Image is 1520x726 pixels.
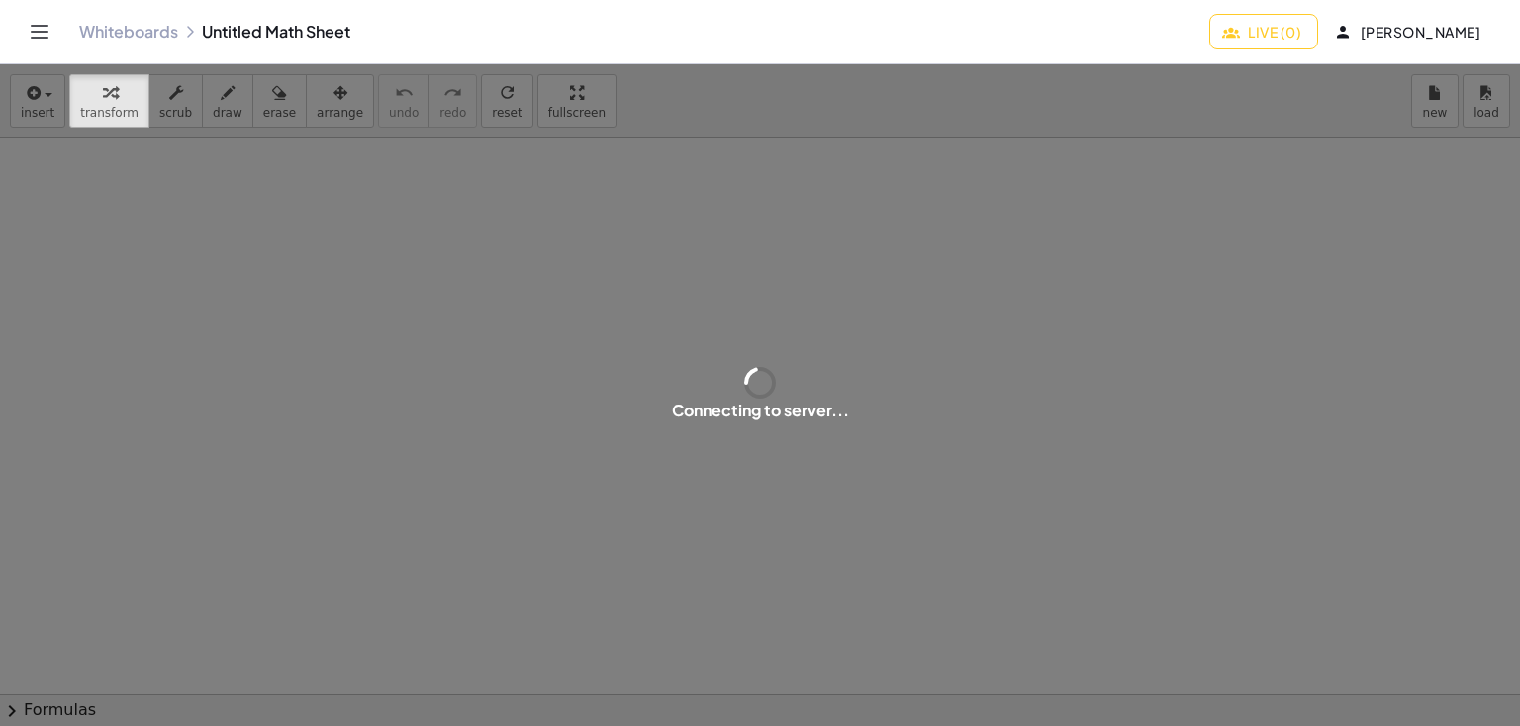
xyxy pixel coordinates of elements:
span: Live (0) [1226,23,1301,41]
span: transform [80,106,139,120]
div: Connecting to server... [672,399,849,422]
button: transform [69,74,149,128]
button: [PERSON_NAME] [1322,14,1496,49]
a: Whiteboards [79,22,178,42]
span: [PERSON_NAME] [1338,23,1480,41]
button: Toggle navigation [24,16,55,47]
button: Live (0) [1209,14,1318,49]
